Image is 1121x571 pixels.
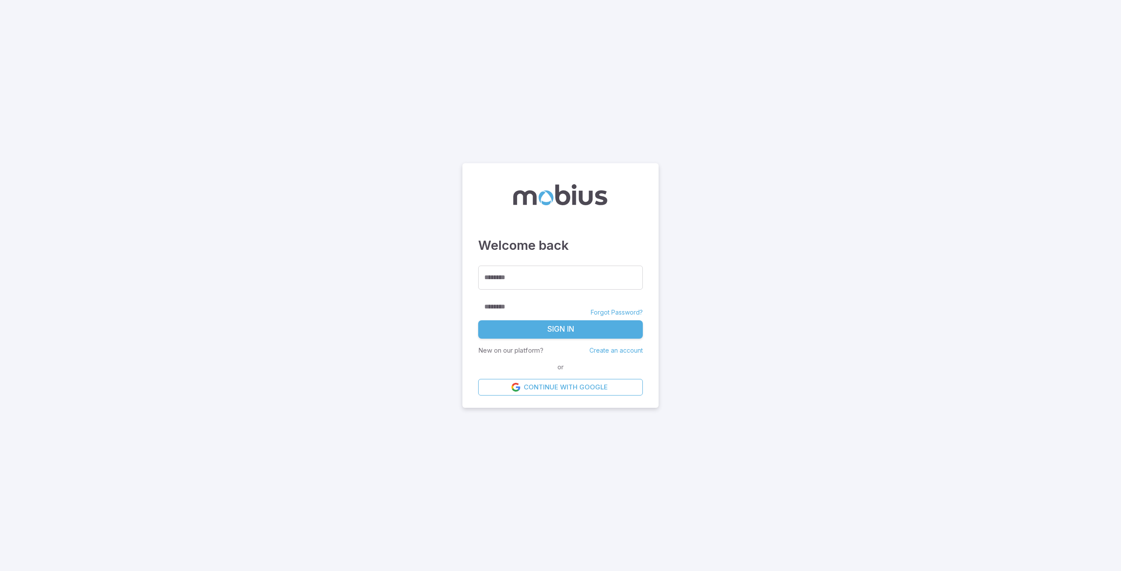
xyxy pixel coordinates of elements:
[478,236,643,255] h3: Welcome back
[478,379,643,396] a: Continue with Google
[589,347,643,354] a: Create an account
[591,308,643,317] a: Forgot Password?
[478,346,543,355] p: New on our platform?
[478,320,643,339] button: Sign In
[555,362,566,372] span: or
